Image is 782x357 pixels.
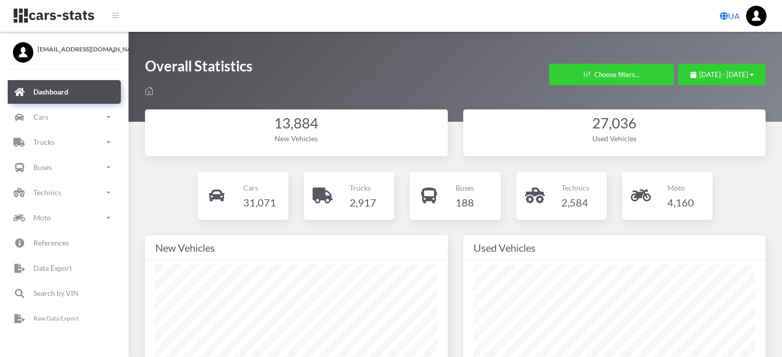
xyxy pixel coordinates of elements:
[8,307,121,330] a: Raw Data Export
[155,239,438,256] div: New Vehicles
[549,64,674,85] button: Choose filters...
[8,256,121,280] a: Data Export
[667,194,694,211] h4: 4,160
[8,231,121,255] a: References
[746,6,767,26] img: ...
[155,114,438,134] div: 13,884
[33,211,51,224] p: Moto
[8,80,121,104] a: Dashboard
[561,181,589,194] p: Technics
[33,110,48,123] p: Cars
[33,136,54,148] p: Trucks
[699,70,748,79] span: [DATE] - [DATE]
[561,194,589,211] h4: 2,584
[8,206,121,230] a: Moto
[667,181,694,194] p: Moto
[456,194,474,211] h4: 188
[474,133,756,144] div: Used Vehicles
[33,313,79,324] p: Raw Data Export
[456,181,474,194] p: Buses
[33,236,69,249] p: References
[243,194,276,211] h4: 31,071
[8,156,121,179] a: Buses
[145,57,252,81] h1: Overall Statistics
[8,181,121,204] a: Technics
[38,45,116,54] span: [EMAIL_ADDRESS][DOMAIN_NAME]
[33,85,68,98] p: Dashboard
[8,105,121,129] a: Cars
[33,161,52,174] p: Buses
[8,130,121,154] a: Trucks
[350,181,376,194] p: Trucks
[243,181,276,194] p: Cars
[474,239,756,256] div: Used Vehicles
[350,194,376,211] h4: 2,917
[474,114,756,134] div: 27,036
[8,281,121,305] a: Search by VIN
[678,64,766,85] button: [DATE] - [DATE]
[33,186,61,199] p: Technics
[33,261,72,274] p: Data Export
[716,6,744,26] a: UA
[155,133,438,144] div: New Vehicles
[13,8,95,24] img: navbar brand
[33,287,79,299] p: Search by VIN
[13,42,116,54] a: [EMAIL_ADDRESS][DOMAIN_NAME]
